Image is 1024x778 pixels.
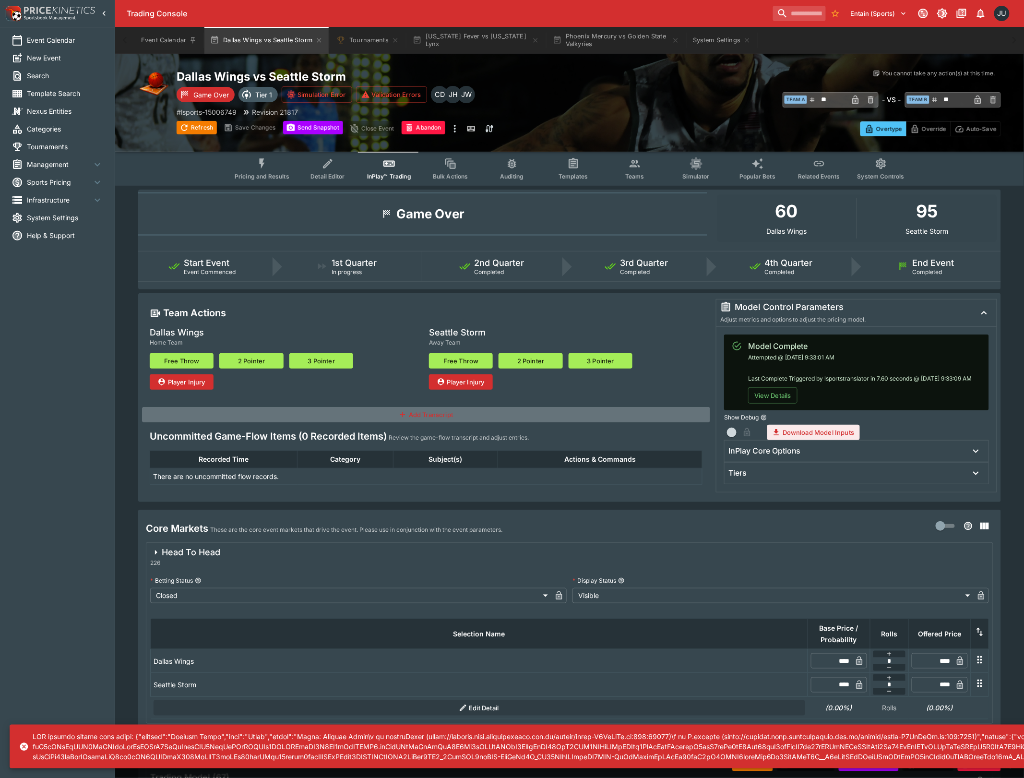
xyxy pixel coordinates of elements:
[860,121,906,136] button: Overtype
[177,69,589,84] h2: Copy To Clipboard
[142,407,710,422] button: Add Transcript
[219,353,283,369] button: 2 Pointer
[785,96,807,104] span: Team A
[870,619,909,649] th: Rolls
[765,268,795,275] span: Completed
[458,86,475,103] div: Justin Walsh
[150,374,214,390] button: Player Injury
[24,7,95,14] img: PriceKinetics
[728,446,801,456] h6: InPlay Core Options
[683,173,710,180] span: Simulator
[27,106,103,116] span: Nexus Entities
[27,71,103,81] span: Search
[860,121,1001,136] div: Start From
[27,230,103,240] span: Help & Support
[569,353,632,369] button: 3 Pointer
[27,53,103,63] span: New Event
[150,353,214,369] button: Free Throw
[27,213,103,223] span: System Settings
[808,619,870,649] th: Base Price / Probability
[402,121,445,134] button: Abandon
[27,142,103,152] span: Tournaments
[150,338,204,347] span: Home Team
[922,124,946,134] p: Override
[282,86,352,103] button: Simulation Error
[204,27,329,54] button: Dallas Wings vs Seattle Storm
[765,257,813,268] h5: 4th Quarter
[499,353,562,369] button: 2 Pointer
[876,124,902,134] p: Overtype
[429,338,486,347] span: Away Team
[298,451,393,468] th: Category
[449,121,461,136] button: more
[393,451,498,468] th: Subject(s)
[332,268,362,275] span: In progress
[913,257,954,268] h5: End Event
[625,173,644,180] span: Teams
[429,353,493,369] button: Free Throw
[127,9,769,19] div: Trading Console
[498,451,703,468] th: Actions & Commands
[184,257,229,268] h5: Start Event
[27,88,103,98] span: Template Search
[724,413,759,421] p: Show Debug
[431,86,448,103] div: Cameron Duffy
[882,69,995,78] p: You cannot take any action(s) at this time.
[620,268,650,275] span: Completed
[618,577,625,584] button: Display Status
[620,257,668,268] h5: 3rd Quarter
[331,27,405,54] button: Tournaments
[728,468,747,478] h6: Tiers
[177,121,217,134] button: Refresh
[748,340,972,352] div: Model Complete
[775,198,798,224] h1: 60
[720,316,866,323] span: Adjust metrics and options to adjust the pricing model.
[154,700,805,716] button: Edit Detail
[475,268,504,275] span: Completed
[27,195,92,205] span: Infrastructure
[915,5,932,22] button: Connected to PK
[767,227,807,235] p: Dallas Wings
[27,159,92,169] span: Management
[210,525,502,535] p: These are the core event markets that drive the event. Please use in conjunction with the event p...
[913,268,942,275] span: Completed
[687,27,757,54] button: System Settings
[953,5,970,22] button: Documentation
[572,576,616,585] p: Display Status
[873,703,906,713] p: Rolls
[332,257,377,268] h5: 1st Quarter
[761,414,767,421] button: Show Debug
[27,35,103,45] span: Event Calendar
[150,588,551,603] div: Closed
[475,257,524,268] h5: 2nd Quarter
[24,16,76,20] img: Sportsbook Management
[906,227,949,235] p: Seattle Storm
[429,374,493,390] button: Player Injury
[356,86,428,103] button: Validation Errors
[991,3,1012,24] button: Justin.Walsh
[150,576,193,585] p: Betting Status
[828,6,843,21] button: No Bookmarks
[857,173,905,180] span: System Controls
[151,649,808,672] td: Dallas Wings
[444,86,462,103] div: Jiahao Hao
[934,5,951,22] button: Toggle light/dark mode
[150,558,220,568] span: 226
[184,268,236,275] span: Event Commenced
[909,619,971,649] th: Offered Price
[27,124,103,134] span: Categories
[559,173,588,180] span: Templates
[235,173,289,180] span: Pricing and Results
[3,4,22,23] img: PriceKinetics Logo
[27,177,92,187] span: Sports Pricing
[195,577,202,584] button: Betting Status
[547,27,685,54] button: Phoenix Mercury vs Golden State Valkyries
[151,673,808,696] td: Seattle Storm
[407,27,545,54] button: [US_STATE] Fever vs [US_STATE] Lynx
[972,5,989,22] button: Notifications
[389,433,529,443] p: Review the game-flow transcript and adjust entries.
[739,173,775,180] span: Popular Bets
[252,107,298,117] p: Revision 21817
[798,173,840,180] span: Related Events
[150,327,204,338] h5: Dallas Wings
